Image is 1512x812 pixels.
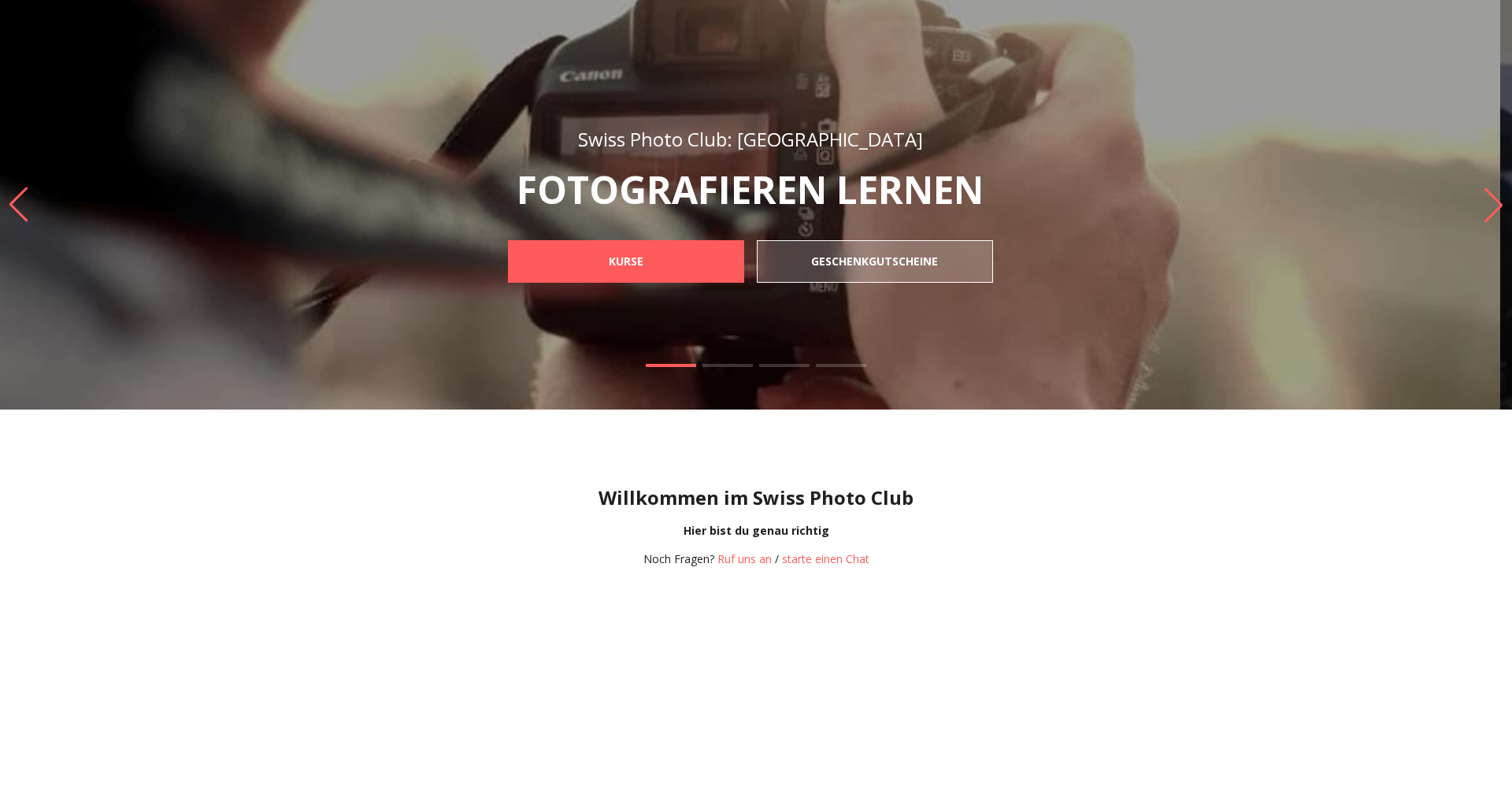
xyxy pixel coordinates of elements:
b: KURSE [609,254,643,269]
b: GESCHENKGUTSCHEINE [811,254,938,269]
span: Noch Fragen? [643,551,714,566]
div: Hier bist du genau richtig [13,523,1499,539]
a: GESCHENKGUTSCHEINE [757,240,993,283]
a: KURSE [508,240,744,283]
a: Ruf uns an [717,551,772,566]
p: FOTOGRAFIEREN LERNEN [473,171,1028,209]
h1: Willkommen im Swiss Photo Club [13,485,1499,510]
button: starte einen Chat [782,551,869,567]
div: / [643,551,869,567]
span: Swiss Photo Club: [GEOGRAPHIC_DATA] [578,126,923,152]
